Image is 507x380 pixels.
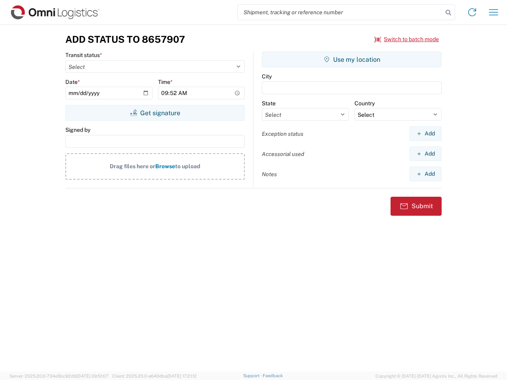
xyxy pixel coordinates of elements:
[167,374,197,378] span: [DATE] 17:21:12
[175,163,200,169] span: to upload
[243,373,263,378] a: Support
[263,373,283,378] a: Feedback
[262,171,277,178] label: Notes
[262,130,303,137] label: Exception status
[158,78,173,85] label: Time
[262,150,304,158] label: Accessorial used
[355,100,375,107] label: Country
[374,33,439,46] button: Switch to batch mode
[10,374,109,378] span: Server: 2025.20.0-734e5bc92d9
[65,51,102,59] label: Transit status
[262,100,276,107] label: State
[410,126,442,141] button: Add
[238,5,443,20] input: Shipment, tracking or reference number
[65,126,90,133] label: Signed by
[391,197,442,216] button: Submit
[410,146,442,161] button: Add
[262,51,442,67] button: Use my location
[262,73,272,80] label: City
[410,167,442,181] button: Add
[76,374,109,378] span: [DATE] 09:51:07
[155,163,175,169] span: Browse
[65,78,80,85] label: Date
[110,163,155,169] span: Drag files here or
[65,105,245,121] button: Get signature
[375,372,497,380] span: Copyright © [DATE]-[DATE] Agistix Inc., All Rights Reserved
[65,34,185,45] h3: Add Status to 8657907
[112,374,197,378] span: Client: 2025.20.0-e640dba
